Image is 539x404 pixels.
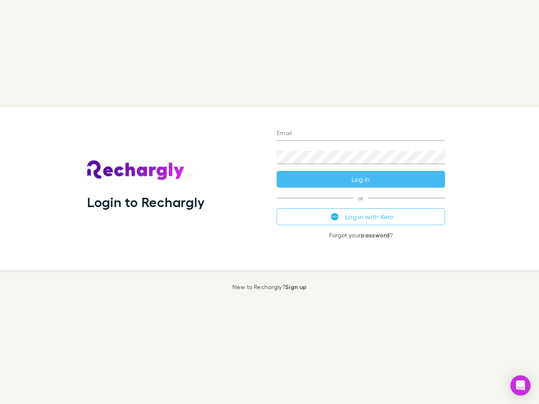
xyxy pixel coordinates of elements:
p: Forgot your ? [277,232,445,239]
a: password [361,231,390,239]
img: Rechargly's Logo [87,160,185,181]
div: Open Intercom Messenger [510,375,531,396]
button: Log in [277,171,445,188]
button: Log in with Xero [277,208,445,225]
h1: Login to Rechargly [87,194,205,210]
a: Sign up [285,283,307,290]
img: Xero's logo [331,213,339,221]
p: New to Rechargly? [232,284,307,290]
